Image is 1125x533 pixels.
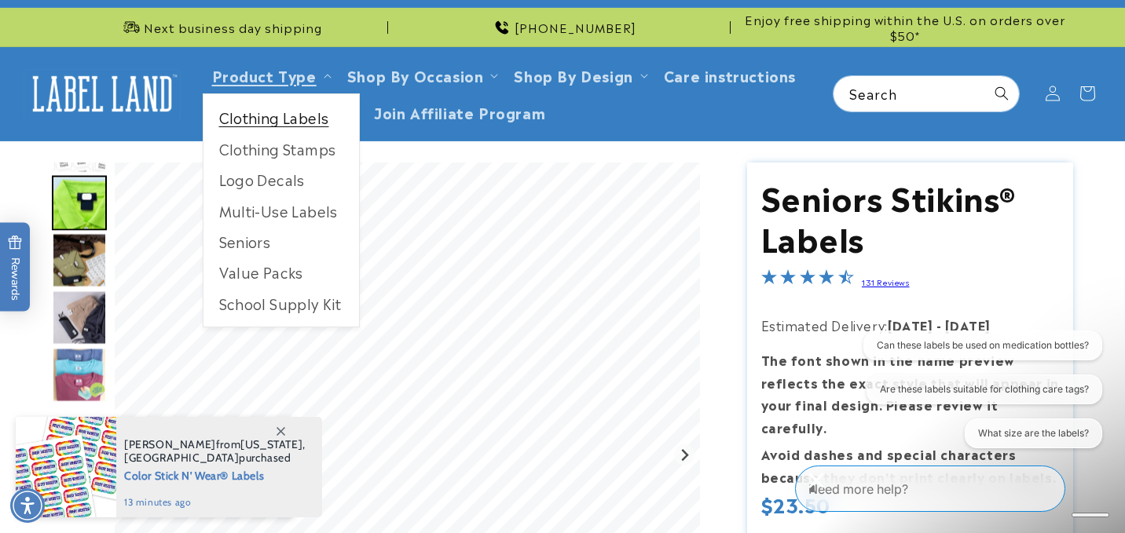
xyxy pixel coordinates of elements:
[52,290,107,345] div: Go to slide 4
[124,437,216,451] span: [PERSON_NAME]
[795,459,1109,517] iframe: Gorgias Floating Chat
[203,133,359,164] a: Clothing Stamps
[761,350,1059,436] strong: The font shown in the name preview reflects the exact style that will appear in your final design...
[761,314,1060,337] p: Estimated Delivery:
[203,57,338,93] summary: Product Type
[984,76,1019,111] button: Search
[144,20,322,35] span: Next business day shipping
[240,437,302,451] span: [US_STATE]
[504,57,654,93] summary: Shop By Design
[124,495,306,509] span: 13 minutes ago
[52,347,107,402] div: Go to slide 5
[664,66,796,84] span: Care instructions
[347,66,484,84] span: Shop By Occasion
[203,102,359,133] a: Clothing Labels
[862,276,910,287] a: 131 Reviews - open in a new tab
[52,232,107,287] div: Go to slide 3
[203,164,359,195] a: Logo Decals
[856,330,1109,462] iframe: Gorgias live chat conversation starters
[52,232,107,287] img: Nursing home multi-purpose stick on labels applied to clothing , glasses case and walking cane fo...
[124,438,306,465] span: from , purchased
[514,64,632,86] a: Shop By Design
[8,235,23,300] span: Rewards
[52,175,107,230] div: Go to slide 2
[52,347,107,402] img: Nursing Home Stick On Labels - Label Land
[737,8,1073,46] div: Announcement
[761,271,854,290] span: 4.3-star overall rating
[18,64,187,124] a: Label Land
[24,69,181,118] img: Label Land
[654,57,805,93] a: Care instructions
[52,118,107,173] div: Go to slide 1
[936,316,942,334] strong: -
[394,8,731,46] div: Announcement
[888,316,933,334] strong: [DATE]
[212,64,317,86] a: Product Type
[52,8,388,46] div: Announcement
[365,93,555,130] a: Join Affiliate Program
[52,290,107,345] img: Nursing home multi-purpose stick on labels applied to clothing and glasses case
[945,316,991,334] strong: [DATE]
[203,257,359,287] a: Value Packs
[515,20,636,35] span: [PHONE_NUMBER]
[203,195,359,226] a: Multi-Use Labels
[737,12,1073,42] span: Enjoy free shipping within the U.S. on orders over $50*
[761,490,831,518] span: $23.50
[10,488,45,523] div: Accessibility Menu
[674,444,695,465] button: Next slide
[338,57,505,93] summary: Shop By Occasion
[124,451,239,465] span: [GEOGRAPHIC_DATA]
[52,118,107,173] img: null
[203,288,359,319] a: School Supply Kit
[761,176,1060,257] h1: Seniors Stikins® Labels
[124,465,306,484] span: Color Stick N' Wear® Labels
[761,444,1057,486] strong: Avoid dashes and special characters because they don’t print clearly on labels.
[52,175,107,230] img: Nursing Home Stick On Labels - Label Land
[203,226,359,257] a: Seniors
[374,103,545,121] span: Join Affiliate Program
